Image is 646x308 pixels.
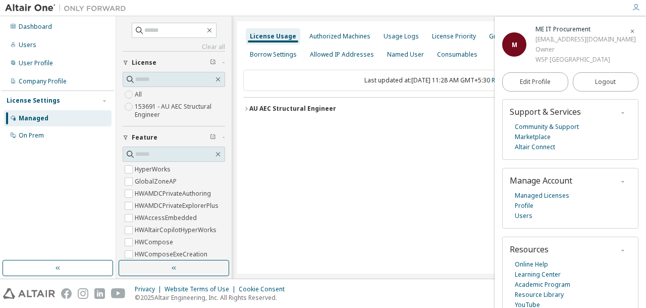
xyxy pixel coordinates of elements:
a: Community & Support [515,122,579,132]
label: All [135,89,144,101]
a: Profile [515,201,533,211]
div: Managed [19,114,48,122]
a: Marketplace [515,132,551,142]
div: AU AEC Structural Engineer [249,105,336,113]
span: Edit Profile [520,78,551,86]
label: HWAltairCopilotHyperWorks [135,224,219,236]
div: On Prem [19,131,44,140]
span: Support & Services [510,106,581,117]
a: Online Help [515,259,548,270]
a: Altair Connect [515,142,555,152]
a: Users [515,211,532,221]
a: Resource Library [515,290,564,300]
div: Website Terms of Use [165,285,239,293]
label: HWComposeExeCreation [135,248,209,260]
div: License Usage [250,32,296,40]
div: Cookie Consent [239,285,291,293]
img: Altair One [5,3,131,13]
label: HWAMDCPrivateExplorerPlus [135,200,221,212]
div: Last updated at: [DATE] 11:28 AM GMT+5:30 [243,70,635,91]
a: Learning Center [515,270,561,280]
div: Authorized Machines [309,32,370,40]
div: License Priority [432,32,476,40]
p: © 2025 Altair Engineering, Inc. All Rights Reserved. [135,293,291,302]
span: Clear filter [210,59,216,67]
span: M [512,40,517,49]
span: Manage Account [510,175,572,186]
div: Dashboard [19,23,52,31]
div: Privacy [135,285,165,293]
div: ME IT Procurement [535,24,636,34]
div: Named User [387,51,424,59]
div: Borrow Settings [250,51,297,59]
label: HWAMDCPrivateAuthoring [135,188,213,200]
label: HWAccessEmbedded [135,212,199,224]
label: GlobalZoneAP [135,175,179,188]
div: Consumables [437,51,477,59]
img: youtube.svg [111,288,126,299]
div: Users [19,41,36,49]
span: Logout [595,77,616,87]
a: Refresh [492,76,514,84]
div: Usage Logs [384,32,419,40]
label: HWCompose [135,236,175,248]
div: [EMAIL_ADDRESS][DOMAIN_NAME] [535,34,636,45]
span: Feature [132,134,157,142]
a: Edit Profile [502,72,568,92]
div: License Settings [7,97,60,105]
button: Feature [123,126,225,149]
div: Allowed IP Addresses [310,51,374,59]
span: License [132,59,156,67]
img: facebook.svg [61,288,72,299]
button: License [123,52,225,74]
label: HyperWorks [135,163,173,175]
div: Groups [489,32,511,40]
div: Owner [535,45,636,55]
button: AU AEC Structural EngineerLicense ID: 153691 [243,98,635,120]
span: Clear filter [210,134,216,142]
a: Academic Program [515,280,570,290]
span: Resources [510,244,549,255]
button: Logout [573,72,639,92]
label: 153691 - AU AEC Structural Engineer [135,101,225,121]
img: instagram.svg [78,288,88,299]
div: WSP [GEOGRAPHIC_DATA] [535,55,636,65]
a: Clear all [123,43,225,51]
img: linkedin.svg [94,288,105,299]
div: User Profile [19,59,53,67]
div: Company Profile [19,77,67,85]
a: Managed Licenses [515,191,569,201]
img: altair_logo.svg [3,288,55,299]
